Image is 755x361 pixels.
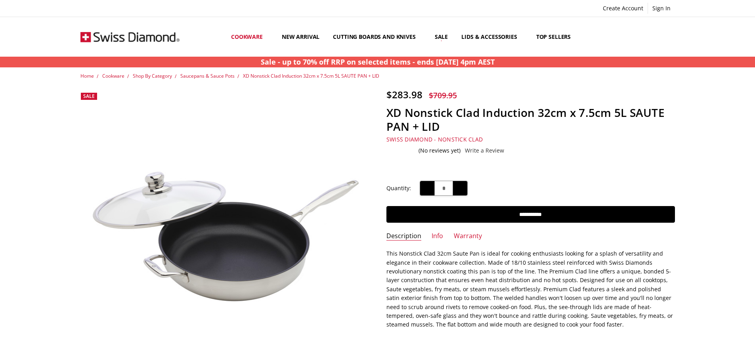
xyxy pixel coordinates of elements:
img: 5L (32cm) Qt Saute Pan with Lid | Nonstick Clad [80,137,369,329]
a: Description [386,232,421,241]
a: Lids & Accessories [455,19,529,54]
a: Home [80,73,94,79]
p: This Nonstick Clad 32cm Saute Pan is ideal for cooking enthusiasts looking for a splash of versat... [386,249,675,329]
a: Write a Review [465,147,504,154]
a: Swiss Diamond - Nonstick Clad [386,136,483,143]
label: Quantity: [386,184,411,193]
a: Cutting boards and knives [326,19,428,54]
a: New arrival [275,19,326,54]
a: Info [432,232,443,241]
a: Sign In [648,3,675,14]
a: Cookware [224,19,275,54]
a: Saucepans & Sauce Pots [180,73,235,79]
a: XD Nonstick Clad Induction 32cm x 7.5cm 5L SAUTE PAN + LID [243,73,379,79]
span: $709.95 [429,90,457,101]
span: Sale [83,93,95,99]
h1: XD Nonstick Clad Induction 32cm x 7.5cm 5L SAUTE PAN + LID [386,106,675,134]
span: $283.98 [386,88,422,101]
span: (No reviews yet) [419,147,461,154]
a: Sale [428,19,455,54]
a: Create Account [598,3,648,14]
img: Free Shipping On Every Order [80,17,180,57]
a: Warranty [454,232,482,241]
a: Top Sellers [529,19,577,54]
a: Shop By Category [133,73,172,79]
a: Cookware [102,73,124,79]
strong: Sale - up to 70% off RRP on selected items - ends [DATE] 4pm AEST [261,57,495,67]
